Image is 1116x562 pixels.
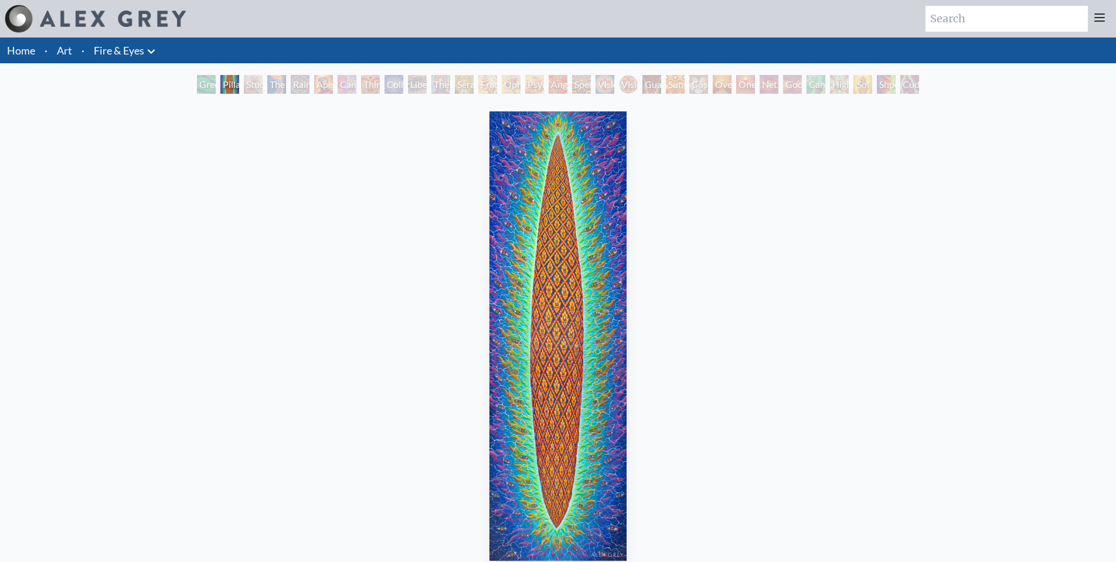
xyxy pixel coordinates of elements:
div: Cannabis Sutra [338,75,356,94]
div: Vision Crystal [596,75,614,94]
div: Oversoul [713,75,731,94]
div: Ophanic Eyelash [502,75,520,94]
div: Rainbow Eye Ripple [291,75,309,94]
div: Aperture [314,75,333,94]
div: Study for the Great Turn [244,75,263,94]
div: Shpongled [877,75,896,94]
div: The Seer [431,75,450,94]
div: Vision Crystal Tondo [619,75,638,94]
div: Spectral Lotus [572,75,591,94]
div: Higher Vision [830,75,849,94]
div: Collective Vision [385,75,403,94]
a: Art [57,42,72,59]
div: Guardian of Infinite Vision [642,75,661,94]
div: Sunyata [666,75,685,94]
div: One [736,75,755,94]
div: Seraphic Transport Docking on the Third Eye [455,75,474,94]
div: Pillar of Awareness [220,75,239,94]
div: Sol Invictus [853,75,872,94]
div: Godself [783,75,802,94]
div: The Torch [267,75,286,94]
a: Fire & Eyes [94,42,144,59]
div: Green Hand [197,75,216,94]
div: Cannafist [807,75,825,94]
div: Cosmic Elf [689,75,708,94]
div: Cuddle [900,75,919,94]
li: · [40,38,52,63]
div: Angel Skin [549,75,567,94]
img: Pillar-of-Awareness--2023---Alex-Grey-watermarked-(1).jpg [489,111,627,561]
input: Search [926,6,1088,32]
div: Liberation Through Seeing [408,75,427,94]
div: Psychomicrograph of a Fractal Paisley Cherub Feather Tip [525,75,544,94]
div: Net of Being [760,75,778,94]
div: Third Eye Tears of Joy [361,75,380,94]
a: Home [7,44,35,57]
div: Fractal Eyes [478,75,497,94]
li: · [77,38,89,63]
